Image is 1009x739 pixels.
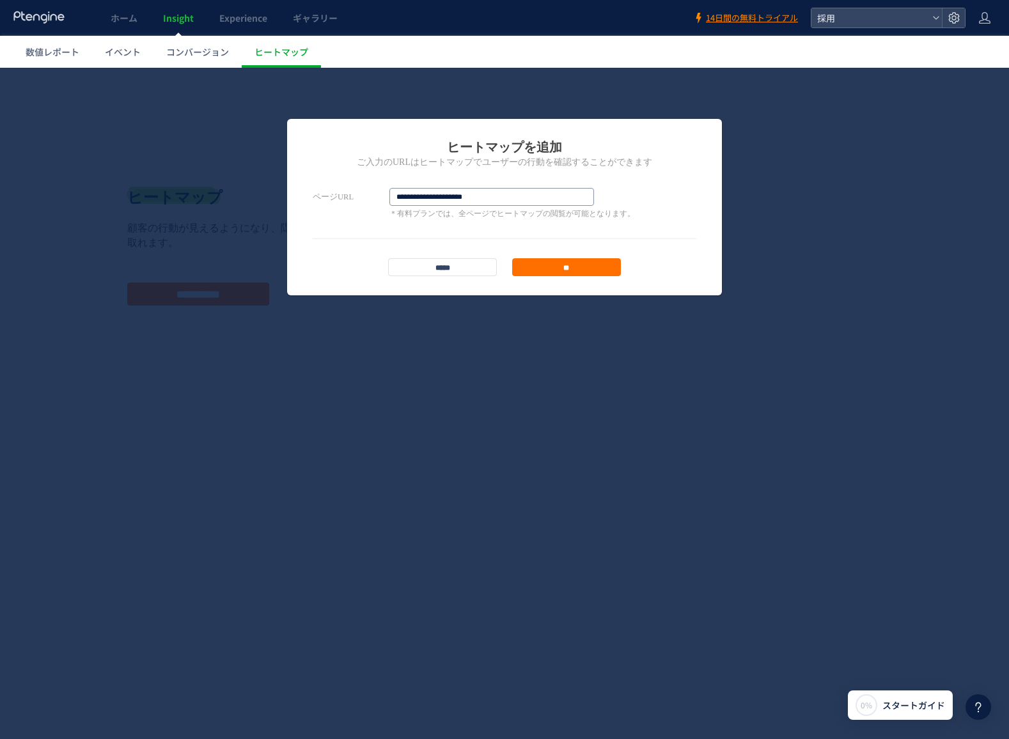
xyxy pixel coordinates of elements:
[105,45,141,58] span: イベント
[389,141,635,152] p: ＊有料プランでは、全ページでヒートマップの閲覧が可能となります。
[254,45,308,58] span: ヒートマップ
[313,70,696,88] h1: ヒートマップを追加
[313,120,389,138] label: ページURL
[313,88,696,101] h2: ご入力のURLはヒートマップでユーザーの行動を確認することができます
[813,8,927,27] span: 採用
[219,12,267,24] span: Experience
[706,12,798,24] span: 14日間の無料トライアル
[293,12,338,24] span: ギャラリー
[111,12,137,24] span: ホーム
[26,45,79,58] span: 数値レポート
[166,45,229,58] span: コンバージョン
[693,12,798,24] a: 14日間の無料トライアル
[163,12,194,24] span: Insight
[861,699,872,710] span: 0%
[882,699,945,712] span: スタートガイド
